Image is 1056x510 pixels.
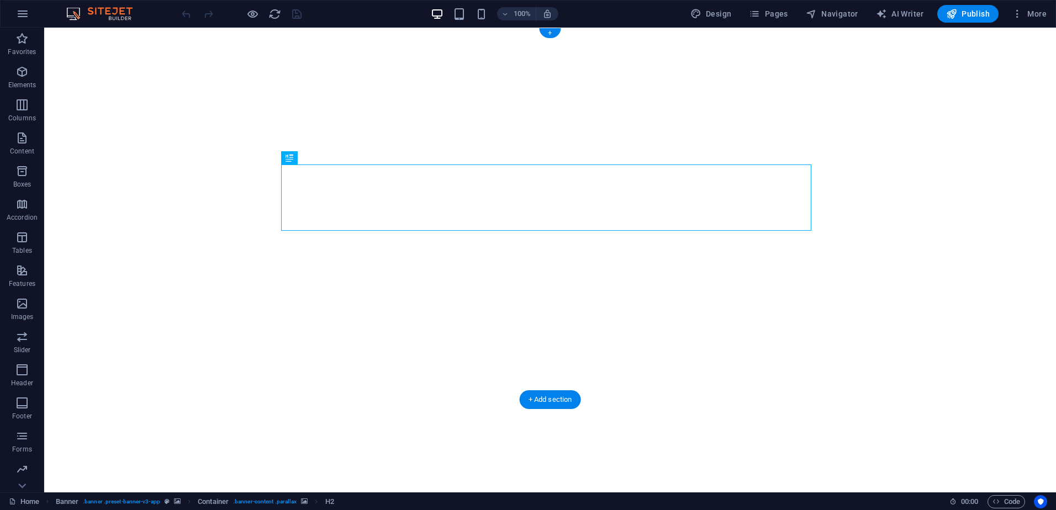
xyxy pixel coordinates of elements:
[876,8,924,19] span: AI Writer
[12,412,32,421] p: Footer
[10,147,34,156] p: Content
[14,346,31,354] p: Slider
[11,379,33,387] p: Header
[801,5,863,23] button: Navigator
[7,478,37,487] p: Marketing
[8,81,36,89] p: Elements
[542,9,552,19] i: On resize automatically adjust zoom level to fit chosen device.
[56,495,334,508] nav: breadcrumb
[8,47,36,56] p: Favorites
[992,495,1020,508] span: Code
[1034,495,1047,508] button: Usercentrics
[686,5,736,23] div: Design (Ctrl+Alt+Y)
[7,213,38,222] p: Accordion
[969,497,970,506] span: :
[12,246,32,255] p: Tables
[233,495,297,508] span: . banner-content .parallax
[988,495,1025,508] button: Code
[11,312,34,321] p: Images
[806,8,858,19] span: Navigator
[8,114,36,123] p: Columns
[1012,8,1047,19] span: More
[937,5,999,23] button: Publish
[1007,5,1051,23] button: More
[946,8,990,19] span: Publish
[268,8,281,20] i: Reload page
[9,279,35,288] p: Features
[246,7,259,20] button: Click here to leave preview mode and continue editing
[268,7,281,20] button: reload
[872,5,928,23] button: AI Writer
[749,8,788,19] span: Pages
[64,7,146,20] img: Editor Logo
[174,498,181,504] i: This element contains a background
[12,445,32,454] p: Forms
[13,180,31,189] p: Boxes
[56,495,79,508] span: Click to select. Double-click to edit
[686,5,736,23] button: Design
[497,7,536,20] button: 100%
[165,498,170,504] i: This element is a customizable preset
[9,495,39,508] a: Click to cancel selection. Double-click to open Pages
[961,495,978,508] span: 00 00
[690,8,732,19] span: Design
[83,495,160,508] span: . banner .preset-banner-v3-app
[745,5,792,23] button: Pages
[514,7,531,20] h6: 100%
[539,28,561,38] div: +
[520,390,581,409] div: + Add section
[301,498,308,504] i: This element contains a background
[325,495,334,508] span: Click to select. Double-click to edit
[198,495,229,508] span: Click to select. Double-click to edit
[949,495,979,508] h6: Session time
